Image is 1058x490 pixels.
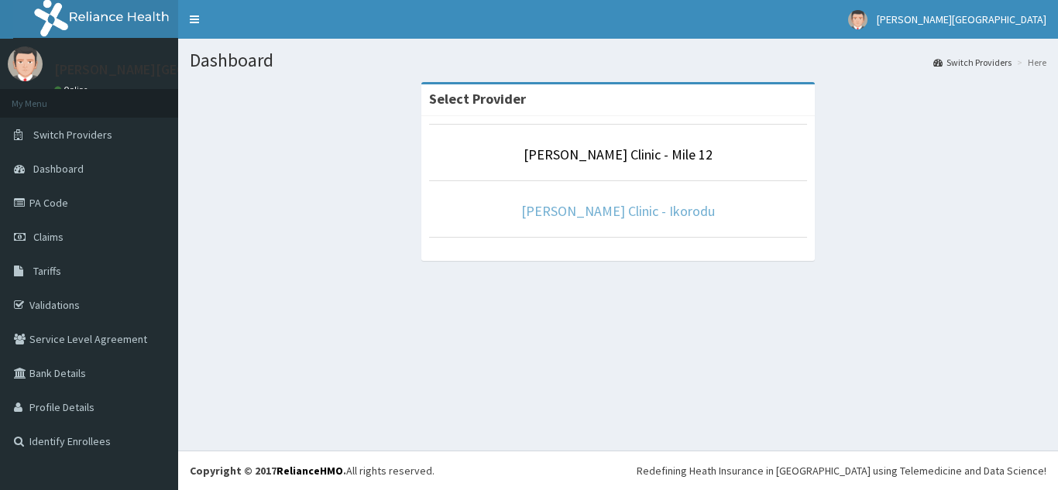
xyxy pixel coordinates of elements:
[933,56,1012,69] a: Switch Providers
[33,128,112,142] span: Switch Providers
[33,230,64,244] span: Claims
[54,84,91,95] a: Online
[178,451,1058,490] footer: All rights reserved.
[8,46,43,81] img: User Image
[637,463,1046,478] div: Redefining Heath Insurance in [GEOGRAPHIC_DATA] using Telemedicine and Data Science!
[54,63,283,77] p: [PERSON_NAME][GEOGRAPHIC_DATA]
[277,464,343,478] a: RelianceHMO
[877,12,1046,26] span: [PERSON_NAME][GEOGRAPHIC_DATA]
[521,202,715,220] a: [PERSON_NAME] Clinic - Ikorodu
[33,264,61,278] span: Tariffs
[848,10,867,29] img: User Image
[190,50,1046,70] h1: Dashboard
[1013,56,1046,69] li: Here
[33,162,84,176] span: Dashboard
[429,90,526,108] strong: Select Provider
[190,464,346,478] strong: Copyright © 2017 .
[524,146,713,163] a: [PERSON_NAME] Clinic - Mile 12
